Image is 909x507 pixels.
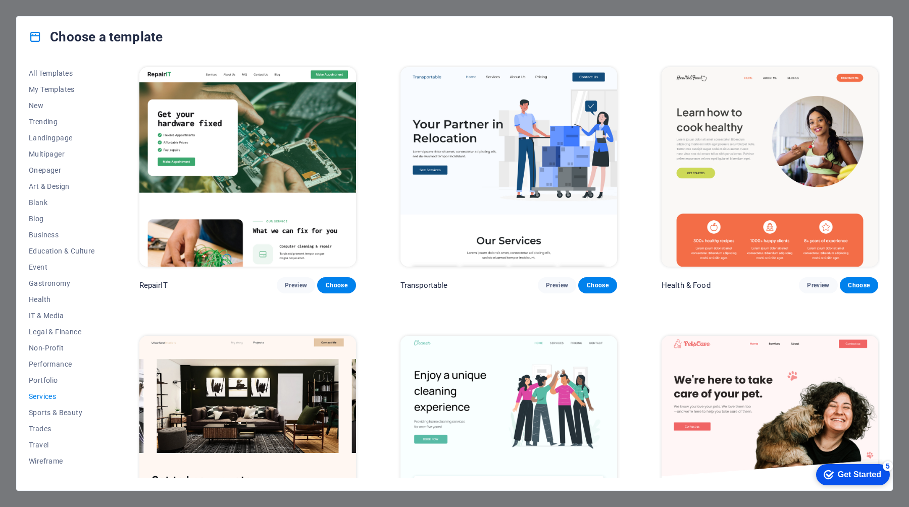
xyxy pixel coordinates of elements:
button: Art & Design [29,178,95,194]
span: Landingpage [29,134,95,142]
span: Blank [29,198,95,207]
button: Blank [29,194,95,211]
img: RepairIT [139,67,356,267]
span: Sports & Beauty [29,409,95,417]
button: Wireframe [29,453,95,469]
span: Business [29,231,95,239]
span: Preview [546,281,568,289]
p: RepairIT [139,280,168,290]
span: Preview [807,281,829,289]
button: Landingpage [29,130,95,146]
button: Preview [277,277,315,293]
button: IT & Media [29,308,95,324]
button: Non-Profit [29,340,95,356]
span: Art & Design [29,182,95,190]
button: Services [29,388,95,404]
button: Education & Culture [29,243,95,259]
button: Business [29,227,95,243]
p: Health & Food [662,280,711,290]
button: Travel [29,437,95,453]
span: Services [29,392,95,400]
span: Portfolio [29,376,95,384]
button: Onepager [29,162,95,178]
button: New [29,97,95,114]
span: Onepager [29,166,95,174]
button: Choose [840,277,878,293]
button: Blog [29,211,95,227]
button: All Templates [29,65,95,81]
p: Transportable [400,280,448,290]
span: Choose [586,281,609,289]
button: Trending [29,114,95,130]
button: Health [29,291,95,308]
span: Event [29,263,95,271]
button: Performance [29,356,95,372]
button: My Templates [29,81,95,97]
span: IT & Media [29,312,95,320]
button: Preview [538,277,576,293]
div: Get Started [30,11,73,20]
span: Health [29,295,95,303]
span: Travel [29,441,95,449]
span: Choose [848,281,870,289]
img: Transportable [400,67,617,267]
span: Gastronomy [29,279,95,287]
button: Portfolio [29,372,95,388]
button: Choose [578,277,617,293]
button: Legal & Finance [29,324,95,340]
button: Preview [799,277,837,293]
span: All Templates [29,69,95,77]
span: Legal & Finance [29,328,95,336]
span: Blog [29,215,95,223]
button: Choose [317,277,356,293]
h4: Choose a template [29,29,163,45]
div: Get Started 5 items remaining, 0% complete [8,5,82,26]
span: Performance [29,360,95,368]
span: New [29,102,95,110]
button: Multipager [29,146,95,162]
button: Event [29,259,95,275]
button: Sports & Beauty [29,404,95,421]
span: Multipager [29,150,95,158]
button: Trades [29,421,95,437]
span: Trending [29,118,95,126]
span: My Templates [29,85,95,93]
span: Preview [285,281,307,289]
div: 5 [75,2,85,12]
span: Education & Culture [29,247,95,255]
span: Wireframe [29,457,95,465]
span: Trades [29,425,95,433]
button: Gastronomy [29,275,95,291]
span: Choose [325,281,347,289]
img: Health & Food [662,67,878,267]
span: Non-Profit [29,344,95,352]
